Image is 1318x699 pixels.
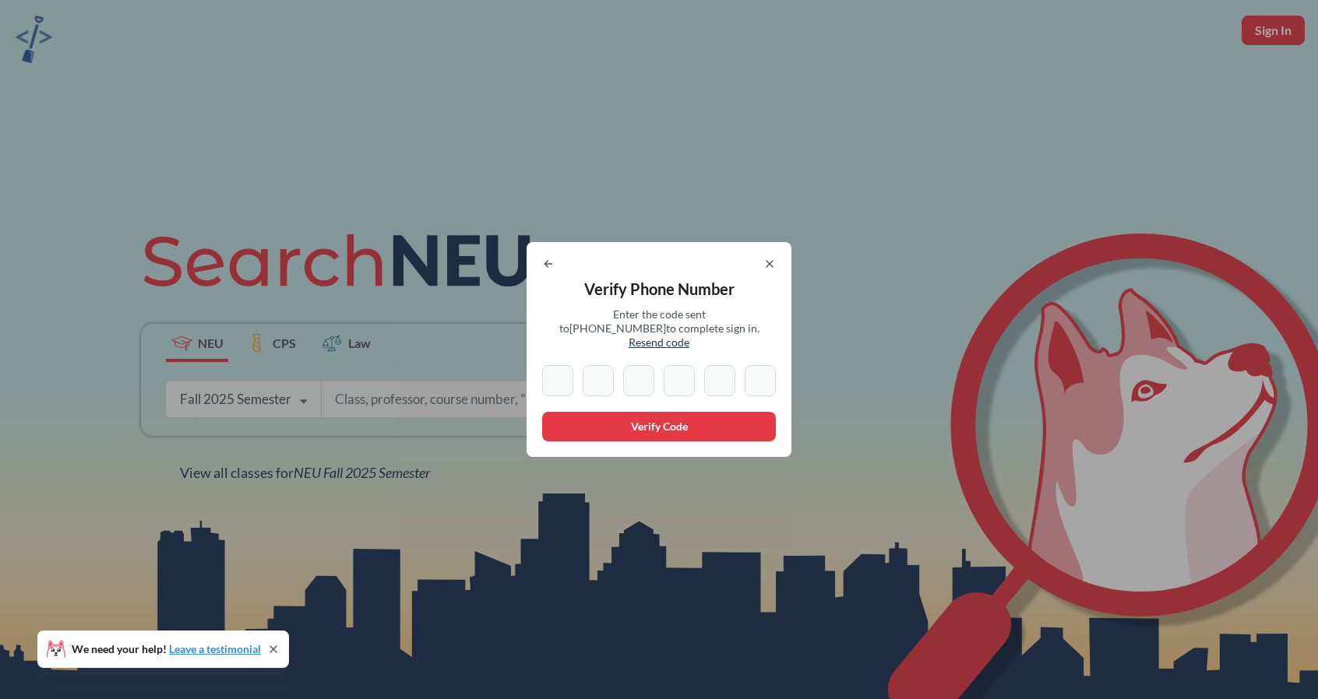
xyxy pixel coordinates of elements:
[629,335,689,349] span: Resend code
[16,16,52,68] a: sandbox logo
[72,644,261,655] span: We need your help!
[16,16,52,63] img: sandbox logo
[558,307,760,349] span: Enter the code sent to [PHONE_NUMBER] to complete sign in.
[542,412,776,441] button: Verify Code
[169,642,261,655] a: Leave a testimonial
[584,279,735,298] span: Verify Phone Number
